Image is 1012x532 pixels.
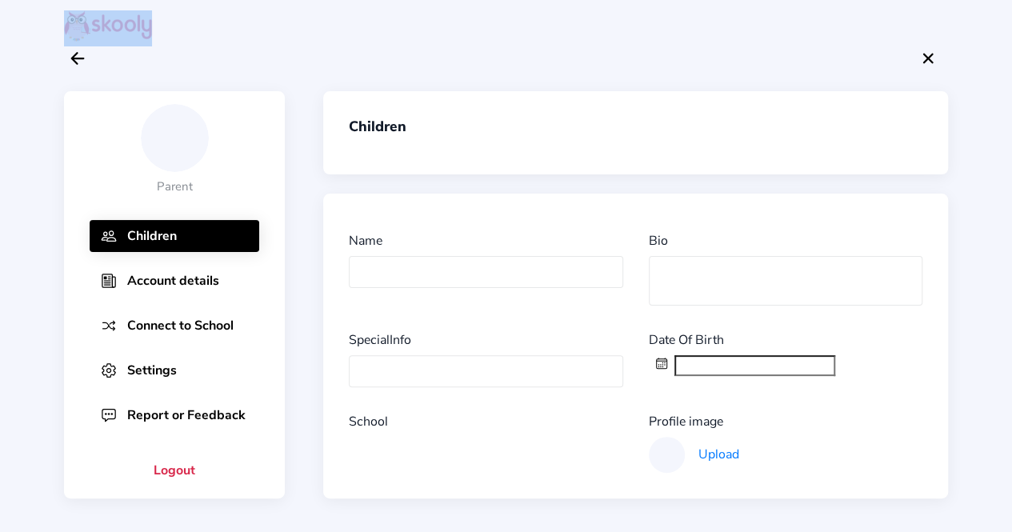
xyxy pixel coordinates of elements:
img: chatbox-ellipses-outline.svg [101,407,117,423]
div: Parent [141,178,209,194]
img: Skooly [64,10,152,42]
div: Name [349,232,622,250]
button: Children [90,220,259,252]
button: close [914,45,942,72]
img: newspaper-outline.svg [101,273,117,289]
div: SpecialInfo [349,331,622,349]
ion-icon: arrow back outline [68,49,87,68]
div: School [349,413,622,430]
ion-icon: calendar outline [655,357,668,370]
button: Settings [90,354,259,386]
img: shuffle.svg [101,318,117,334]
button: Upload [685,442,753,466]
button: Report or Feedback [90,399,259,431]
button: Connect to School [90,310,259,342]
button: Logout [64,456,285,486]
button: Account details [90,265,259,297]
ion-icon: close [918,49,938,68]
button: calendar outline [649,357,674,370]
div: Bio [649,232,922,250]
img: settings-outline.svg [101,362,117,378]
button: arrow back outline [64,45,91,72]
div: Date Of Birth [649,331,922,349]
div: Children [349,117,406,136]
img: people-outline.svg [101,228,117,244]
div: Profile image [649,413,922,430]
